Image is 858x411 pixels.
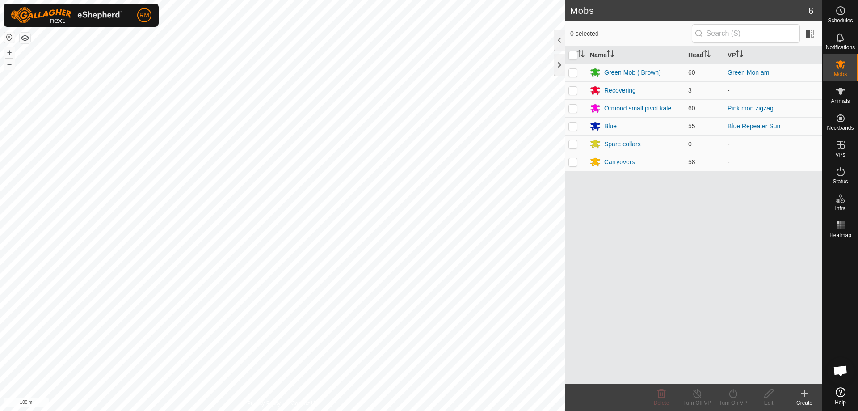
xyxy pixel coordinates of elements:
span: Neckbands [827,125,854,131]
a: Pink mon zigzag [728,105,774,112]
span: Help [835,400,846,405]
span: Status [833,179,848,184]
span: 60 [688,69,695,76]
span: 3 [688,87,692,94]
span: RM [139,11,149,20]
span: Animals [831,98,850,104]
div: Recovering [604,86,636,95]
div: Turn On VP [715,399,751,407]
span: Heatmap [829,233,851,238]
div: Spare collars [604,140,641,149]
div: Blue [604,122,617,131]
h2: Mobs [570,5,808,16]
span: Notifications [826,45,855,50]
span: 60 [688,105,695,112]
span: 58 [688,158,695,165]
th: Name [586,47,685,64]
a: Green Mon am [728,69,769,76]
div: Green Mob ( Brown) [604,68,661,77]
p-sorticon: Activate to sort [577,51,585,59]
th: Head [685,47,724,64]
div: Edit [751,399,786,407]
span: 0 [688,140,692,148]
td: - [724,135,822,153]
a: Contact Us [291,399,318,407]
span: 6 [808,4,813,17]
div: Carryovers [604,157,635,167]
button: Map Layers [20,33,30,43]
button: – [4,59,15,69]
a: Help [823,384,858,409]
span: VPs [835,152,845,157]
th: VP [724,47,822,64]
div: Create [786,399,822,407]
span: Delete [654,400,669,406]
span: 0 selected [570,29,692,38]
td: - [724,153,822,171]
div: Turn Off VP [679,399,715,407]
td: - [724,81,822,99]
p-sorticon: Activate to sort [703,51,711,59]
button: + [4,47,15,58]
input: Search (S) [692,24,800,43]
span: Schedules [828,18,853,23]
span: 55 [688,123,695,130]
img: Gallagher Logo [11,7,122,23]
p-sorticon: Activate to sort [607,51,614,59]
button: Reset Map [4,32,15,43]
div: Open chat [827,357,854,384]
p-sorticon: Activate to sort [736,51,743,59]
div: Ormond small pivot kale [604,104,671,113]
span: Mobs [834,72,847,77]
a: Privacy Policy [247,399,281,407]
span: Infra [835,206,845,211]
a: Blue Repeater Sun [728,123,780,130]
